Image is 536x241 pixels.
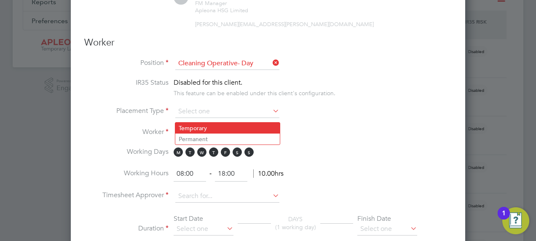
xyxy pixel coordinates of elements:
div: 1 [502,213,506,224]
label: Working Hours [84,169,169,178]
div: This feature can be enabled under this client's configuration. [174,87,335,97]
div: DAYS [271,215,320,230]
h3: Worker [84,37,452,49]
input: Select one [174,223,233,236]
span: ‐ [208,169,213,178]
div: Finish Date [357,214,417,223]
span: T [185,147,195,157]
label: Worker [84,128,169,137]
label: IR35 Status [84,78,169,87]
input: 08:00 [174,166,206,182]
span: (1 working day) [275,223,316,231]
input: Search for... [175,57,279,70]
label: Placement Type [84,107,169,115]
span: M [174,147,183,157]
input: 17:00 [215,166,247,182]
label: Position [84,59,169,67]
li: Temporary [175,123,280,134]
button: Open Resource Center, 1 new notification [502,207,529,234]
span: [PERSON_NAME][EMAIL_ADDRESS][PERSON_NAME][DOMAIN_NAME] [195,21,374,28]
input: Select one [175,105,279,118]
span: F [221,147,230,157]
label: Duration [84,224,169,233]
li: Permanent [175,134,280,145]
span: T [209,147,218,157]
span: S [244,147,254,157]
span: Apleona HSG Limited [195,7,248,14]
span: 10.00hrs [253,169,284,178]
input: Search for... [175,190,279,203]
input: Select one [357,223,417,236]
span: W [197,147,206,157]
label: Working Days [84,147,169,156]
span: Disabled for this client. [174,78,242,87]
span: S [233,147,242,157]
label: Timesheet Approver [84,191,169,200]
div: Start Date [174,214,233,223]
